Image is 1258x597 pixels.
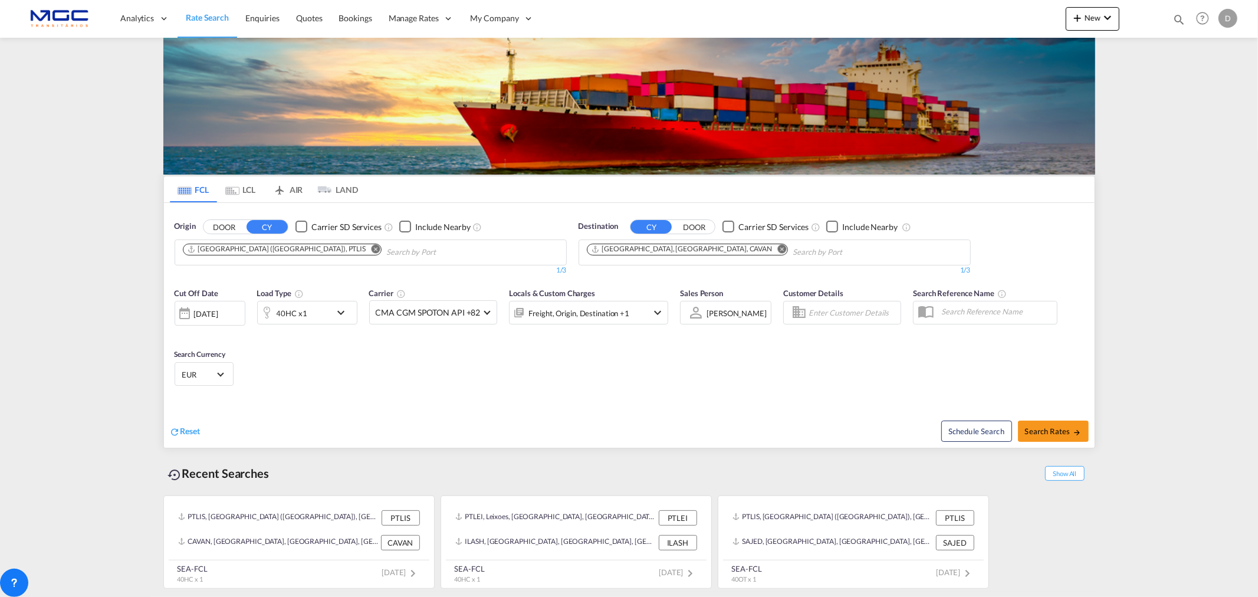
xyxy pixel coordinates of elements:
md-checkbox: Checkbox No Ink [722,221,809,233]
div: PTLEI [659,510,697,526]
div: Include Nearby [415,221,471,233]
span: Help [1193,8,1213,28]
md-icon: Unchecked: Search for CY (Container Yard) services for all selected carriers.Checked : Search for... [811,222,820,232]
span: Reset [180,426,201,436]
span: Show All [1045,466,1084,481]
md-chips-wrap: Chips container. Use arrow keys to select chips. [181,240,504,262]
md-tab-item: LAND [311,176,359,202]
div: Vancouver, BC, CAVAN [591,244,773,254]
md-icon: Unchecked: Ignores neighbouring ports when fetching rates.Checked : Includes neighbouring ports w... [473,222,482,232]
span: New [1070,13,1115,22]
div: Include Nearby [842,221,898,233]
span: Rate Search [186,12,229,22]
div: CAVAN [381,535,420,550]
span: Customer Details [783,288,843,298]
div: PTLEI, Leixoes, Portugal, Southern Europe, Europe [455,510,656,526]
span: Bookings [339,13,372,23]
div: Press delete to remove this chip. [187,244,369,254]
img: LCL+%26+FCL+BACKGROUND.png [163,38,1095,175]
div: [DATE] [194,309,218,319]
md-select: Select Currency: € EUREuro [181,366,227,383]
md-select: Sales Person: Diogo Santos [705,304,768,322]
div: CAVAN, Vancouver, BC, Canada, North America, Americas [178,535,378,550]
div: icon-refreshReset [170,425,201,438]
md-icon: icon-magnify [1172,13,1185,26]
div: icon-magnify [1172,13,1185,31]
span: Locals & Custom Charges [509,288,595,298]
button: Remove [770,244,787,256]
md-icon: icon-chevron-down [651,306,665,320]
span: Sales Person [680,288,723,298]
input: Search Reference Name [935,303,1057,320]
span: My Company [471,12,519,24]
span: 40HC x 1 [455,575,480,583]
md-icon: icon-chevron-down [1101,11,1115,25]
span: Search Reference Name [913,288,1007,298]
button: CY [247,220,288,234]
recent-search-card: PTLIS, [GEOGRAPHIC_DATA] ([GEOGRAPHIC_DATA]), [GEOGRAPHIC_DATA], [GEOGRAPHIC_DATA], [GEOGRAPHIC_D... [718,496,989,589]
input: Enter Customer Details [809,304,897,322]
div: SAJED [936,535,974,550]
input: Chips input. [386,243,498,262]
img: 92835000d1c111ee8b33af35afdd26c7.png [18,5,97,32]
span: Search Rates [1025,427,1082,436]
md-chips-wrap: Chips container. Use arrow keys to select chips. [585,240,910,262]
md-icon: icon-chevron-right [961,566,975,580]
md-icon: icon-chevron-right [684,566,698,580]
div: Freight Origin Destination Factory Stuffing [528,305,629,322]
div: Carrier SD Services [311,221,382,233]
div: D [1218,9,1237,28]
span: 40OT x 1 [732,575,756,583]
md-icon: Unchecked: Ignores neighbouring ports when fetching rates.Checked : Includes neighbouring ports w... [902,222,911,232]
md-icon: Unchecked: Search for CY (Container Yard) services for all selected carriers.Checked : Search for... [384,222,393,232]
span: Cut Off Date [175,288,219,298]
div: [DATE] [175,301,245,326]
div: SEA-FCL [455,563,485,574]
md-checkbox: Checkbox No Ink [399,221,471,233]
button: Search Ratesicon-arrow-right [1018,421,1089,442]
md-checkbox: Checkbox No Ink [295,221,382,233]
span: Analytics [120,12,154,24]
span: Load Type [257,288,304,298]
recent-search-card: PTLIS, [GEOGRAPHIC_DATA] ([GEOGRAPHIC_DATA]), [GEOGRAPHIC_DATA], [GEOGRAPHIC_DATA], [GEOGRAPHIC_D... [163,496,435,589]
button: icon-plus 400-fgNewicon-chevron-down [1066,7,1119,31]
button: DOOR [203,220,245,234]
div: ILASH, Ashdod, Israel, Levante, Middle East [455,535,656,550]
span: Origin [175,221,196,232]
div: Press delete to remove this chip. [591,244,775,254]
md-icon: icon-chevron-right [406,566,421,580]
input: Chips input. [793,243,905,262]
div: SEA-FCL [732,563,762,574]
span: EUR [182,369,215,380]
span: Manage Rates [389,12,439,24]
md-pagination-wrapper: Use the left and right arrow keys to navigate between tabs [170,176,359,202]
md-icon: icon-plus 400-fg [1070,11,1085,25]
div: 1/3 [579,265,971,275]
div: PTLIS, Lisbon (Lisboa), Portugal, Southern Europe, Europe [733,510,933,526]
span: Enquiries [245,13,280,23]
md-icon: Your search will be saved by the below given name [997,289,1007,298]
span: [DATE] [936,568,974,577]
span: Search Currency [175,350,226,359]
md-tab-item: AIR [264,176,311,202]
div: SAJED, Jeddah, Saudi Arabia, Middle East, Middle East [733,535,933,550]
span: [DATE] [659,568,697,577]
button: Remove [363,244,381,256]
div: [PERSON_NAME] [707,309,767,318]
md-icon: icon-airplane [272,183,287,192]
md-icon: icon-refresh [170,427,180,437]
span: CMA CGM SPOTON API +82 [376,307,481,319]
md-icon: icon-chevron-down [334,306,354,320]
div: Freight Origin Destination Factory Stuffingicon-chevron-down [509,301,668,324]
md-icon: icon-arrow-right [1073,428,1081,437]
md-icon: icon-information-outline [294,289,304,298]
div: OriginDOOR CY Checkbox No InkUnchecked: Search for CY (Container Yard) services for all selected ... [164,203,1095,448]
md-tab-item: FCL [170,176,217,202]
span: Carrier [369,288,406,298]
div: 40HC x1 [277,305,307,322]
div: Recent Searches [163,460,274,487]
div: Lisbon (Lisboa), PTLIS [187,244,366,254]
md-tab-item: LCL [217,176,264,202]
recent-search-card: PTLEI, Leixoes, [GEOGRAPHIC_DATA], [GEOGRAPHIC_DATA], [GEOGRAPHIC_DATA] PTLEIILASH, [GEOGRAPHIC_D... [441,496,712,589]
